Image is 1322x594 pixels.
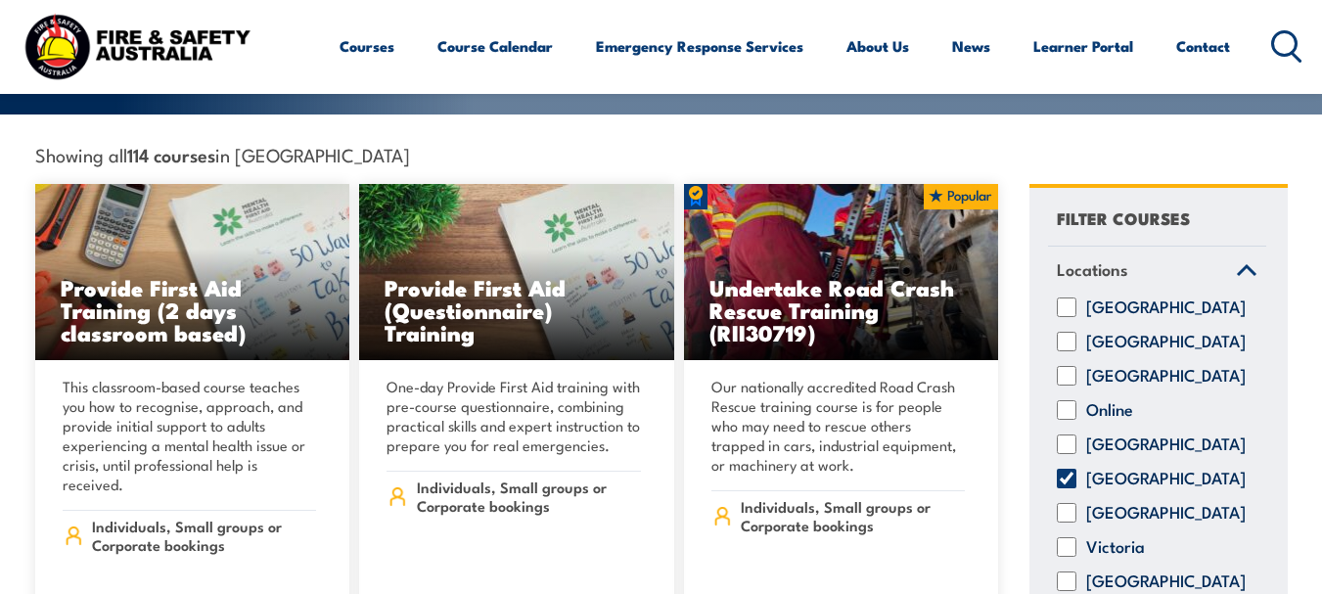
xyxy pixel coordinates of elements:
[711,377,966,475] p: Our nationally accredited Road Crash Rescue training course is for people who may need to rescue ...
[1086,537,1145,557] label: Victoria
[952,23,990,69] a: News
[1086,297,1246,317] label: [GEOGRAPHIC_DATA]
[1086,503,1246,523] label: [GEOGRAPHIC_DATA]
[1176,23,1230,69] a: Contact
[63,377,317,494] p: This classroom-based course teaches you how to recognise, approach, and provide initial support t...
[1086,434,1246,454] label: [GEOGRAPHIC_DATA]
[1057,205,1190,231] h4: FILTER COURSES
[684,184,999,360] a: Undertake Road Crash Rescue Training (RII30719)
[127,141,215,167] strong: 114 courses
[359,184,674,360] a: Provide First Aid (Questionnaire) Training
[1086,332,1246,351] label: [GEOGRAPHIC_DATA]
[596,23,803,69] a: Emergency Response Services
[1048,247,1266,297] a: Locations
[1033,23,1133,69] a: Learner Portal
[1086,571,1246,591] label: [GEOGRAPHIC_DATA]
[385,276,649,343] h3: Provide First Aid (Questionnaire) Training
[92,517,316,554] span: Individuals, Small groups or Corporate bookings
[61,276,325,343] h3: Provide First Aid Training (2 days classroom based)
[437,23,553,69] a: Course Calendar
[35,184,350,360] img: Mental Health First Aid Training (Standard) – Classroom
[741,497,965,534] span: Individuals, Small groups or Corporate bookings
[417,478,641,515] span: Individuals, Small groups or Corporate bookings
[1086,366,1246,386] label: [GEOGRAPHIC_DATA]
[846,23,909,69] a: About Us
[359,184,674,360] img: Mental Health First Aid Training (Standard) – Blended Classroom
[1086,469,1246,488] label: [GEOGRAPHIC_DATA]
[1057,256,1128,283] span: Locations
[35,144,410,164] span: Showing all in [GEOGRAPHIC_DATA]
[387,377,641,455] p: One-day Provide First Aid training with pre-course questionnaire, combining practical skills and ...
[709,276,974,343] h3: Undertake Road Crash Rescue Training (RII30719)
[340,23,394,69] a: Courses
[35,184,350,360] a: Provide First Aid Training (2 days classroom based)
[684,184,999,360] img: Road Crash Rescue Training
[1086,400,1133,420] label: Online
